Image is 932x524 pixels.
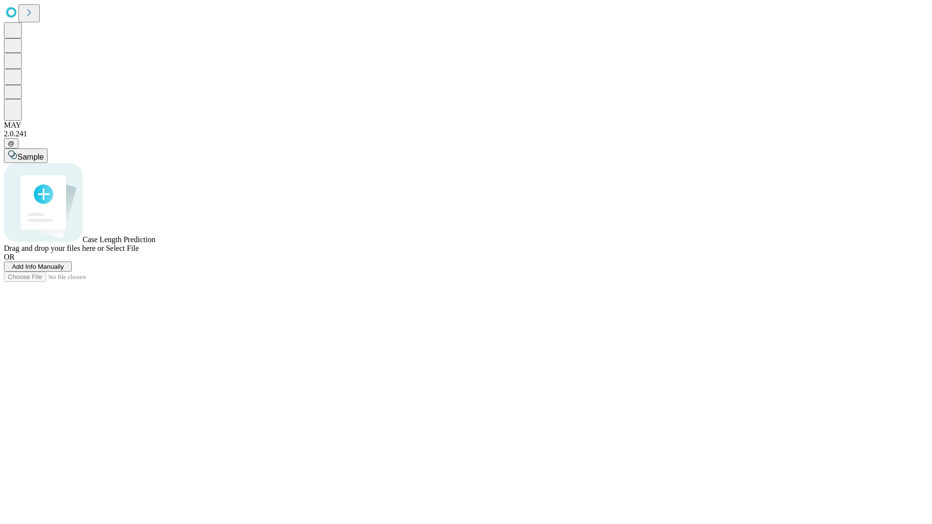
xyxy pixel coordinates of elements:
div: MAY [4,121,928,130]
span: Add Info Manually [12,263,64,270]
span: Drag and drop your files here or [4,244,104,252]
div: 2.0.241 [4,130,928,138]
button: Add Info Manually [4,262,72,272]
span: OR [4,253,15,261]
button: @ [4,138,18,148]
span: @ [8,140,15,147]
button: Sample [4,148,48,163]
span: Sample [17,153,44,161]
span: Select File [106,244,139,252]
span: Case Length Prediction [83,235,155,244]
